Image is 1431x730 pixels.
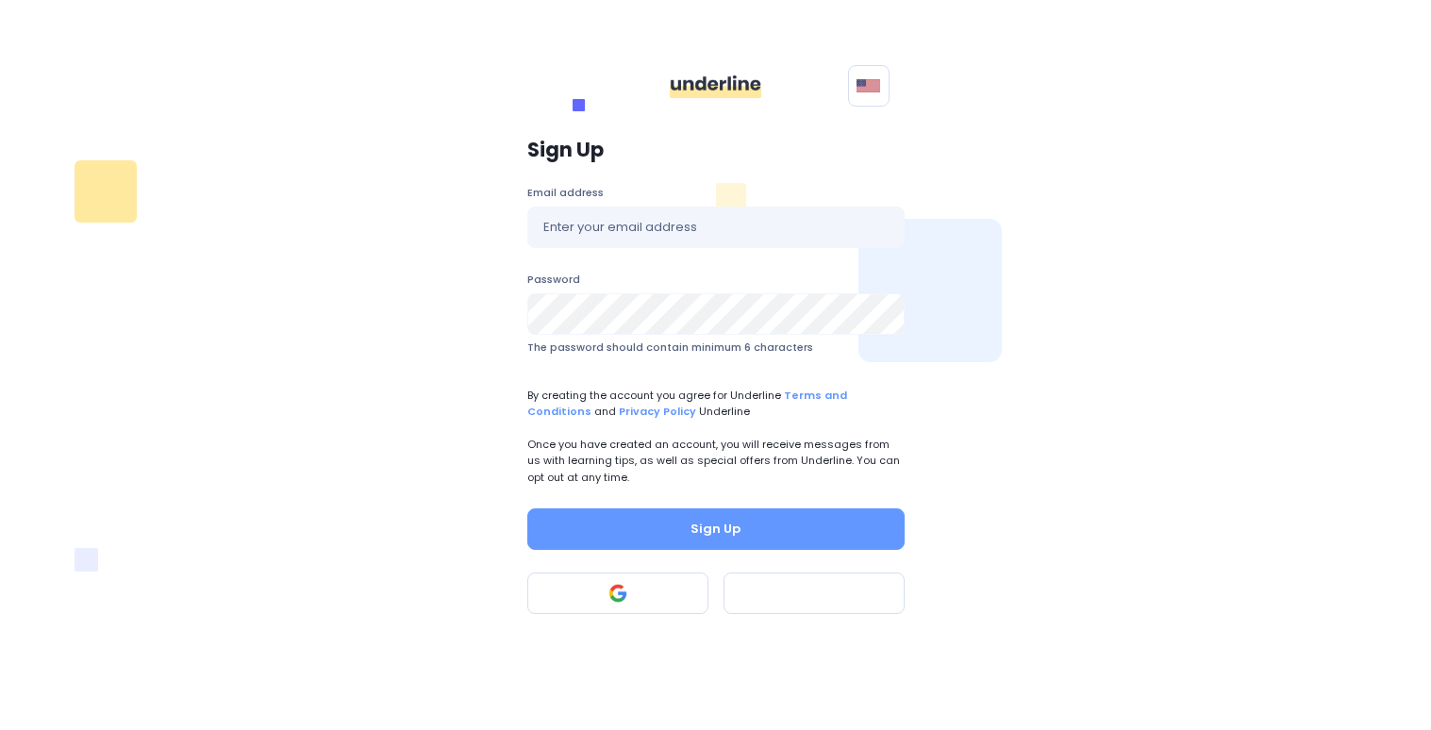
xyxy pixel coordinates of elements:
[527,184,905,202] label: Email address
[527,388,905,420] span: By creating the account you agree for Underline and Underline
[670,75,761,98] img: ddgMu+Zv+CXDCfumCWfsmuPlDdRfDDxAd9LAAAAAAElFTkSuQmCC
[527,437,905,485] p: Once you have created an account, you will receive messages from us with learning tips, as well a...
[527,207,905,248] input: Enter your email address
[527,508,905,550] button: Sign Up
[527,271,905,289] label: Password
[857,78,880,93] img: svg+xml;base64,PHN2ZyB4bWxucz0iaHR0cDovL3d3dy53My5vcmcvMjAwMC9zdmciIHhtbG5zOnhsaW5rPSJodHRwOi8vd3...
[527,388,847,419] a: Terms and Conditions
[619,404,696,419] a: Privacy Policy
[527,340,813,355] span: The password should contain minimum 6 characters
[527,139,905,161] p: Sign Up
